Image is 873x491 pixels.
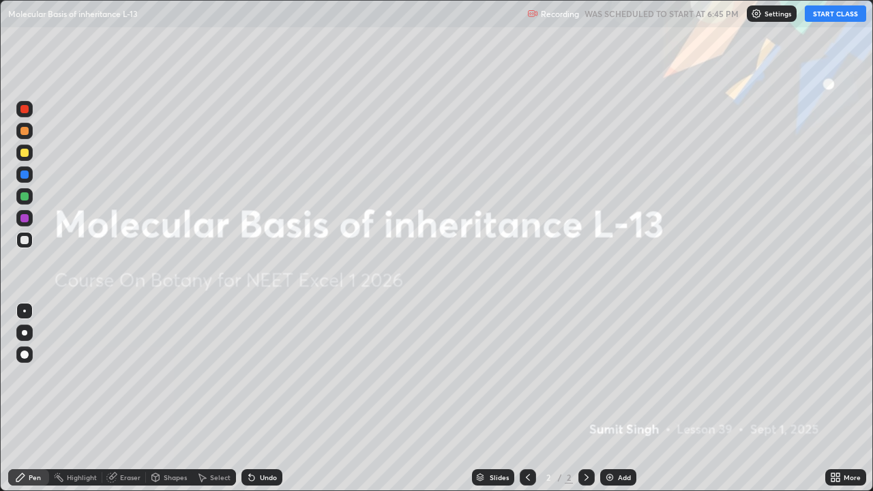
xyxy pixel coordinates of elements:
[604,472,615,483] img: add-slide-button
[565,471,573,483] div: 2
[765,10,791,17] p: Settings
[844,474,861,481] div: More
[8,8,138,19] p: Molecular Basis of inheritance L-13
[120,474,140,481] div: Eraser
[805,5,866,22] button: START CLASS
[490,474,509,481] div: Slides
[751,8,762,19] img: class-settings-icons
[558,473,562,481] div: /
[585,8,739,20] h5: WAS SCHEDULED TO START AT 6:45 PM
[618,474,631,481] div: Add
[164,474,187,481] div: Shapes
[527,8,538,19] img: recording.375f2c34.svg
[29,474,41,481] div: Pen
[210,474,231,481] div: Select
[260,474,277,481] div: Undo
[541,9,579,19] p: Recording
[542,473,555,481] div: 2
[67,474,97,481] div: Highlight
